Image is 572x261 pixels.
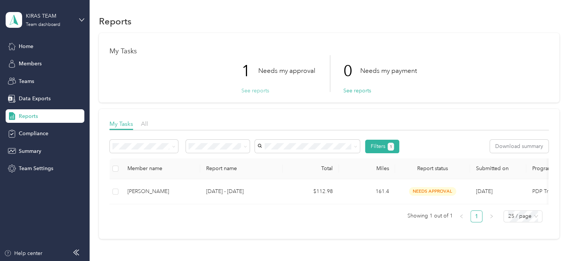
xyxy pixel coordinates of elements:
span: 1 [390,143,392,150]
h1: My Tasks [109,47,549,55]
td: $112.98 [283,179,339,204]
p: 1 [241,55,258,87]
span: 25 / page [508,211,538,222]
span: [DATE] [476,188,493,195]
span: Showing 1 out of 1 [407,210,452,222]
td: 161.4 [339,179,395,204]
th: Report name [200,158,283,179]
p: Needs my payment [360,66,417,75]
th: Member name [121,158,200,179]
li: Next Page [485,210,497,222]
p: Needs my approval [258,66,315,75]
div: Team dashboard [26,23,60,27]
th: Submitted on [470,158,526,179]
span: Compliance [19,130,48,137]
span: left [459,214,464,219]
span: All [141,120,148,127]
p: [DATE] - [DATE] [206,187,277,196]
button: right [485,210,497,222]
button: See reports [241,87,269,95]
span: Team Settings [19,164,53,172]
li: Previous Page [455,210,467,222]
button: Filters1 [365,140,399,153]
span: right [489,214,494,219]
span: Teams [19,77,34,85]
div: [PERSON_NAME] [127,187,194,196]
span: needs approval [409,187,456,196]
li: 1 [470,210,482,222]
span: My Tasks [109,120,133,127]
button: left [455,210,467,222]
span: Members [19,60,42,68]
div: Total [289,165,333,172]
h1: Reports [99,17,132,25]
div: KIRAS TEAM [26,12,73,20]
iframe: Everlance-gr Chat Button Frame [530,219,572,261]
button: 1 [388,143,394,151]
div: Page Size [503,210,542,222]
span: Home [19,42,33,50]
div: Member name [127,165,194,172]
div: Miles [345,165,389,172]
span: Report status [401,165,464,172]
span: Data Exports [19,95,51,103]
button: See reports [343,87,371,95]
span: Reports [19,112,38,120]
span: Summary [19,147,41,155]
button: Download summary [490,140,548,153]
button: Help center [4,249,42,257]
a: 1 [471,211,482,222]
p: 0 [343,55,360,87]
